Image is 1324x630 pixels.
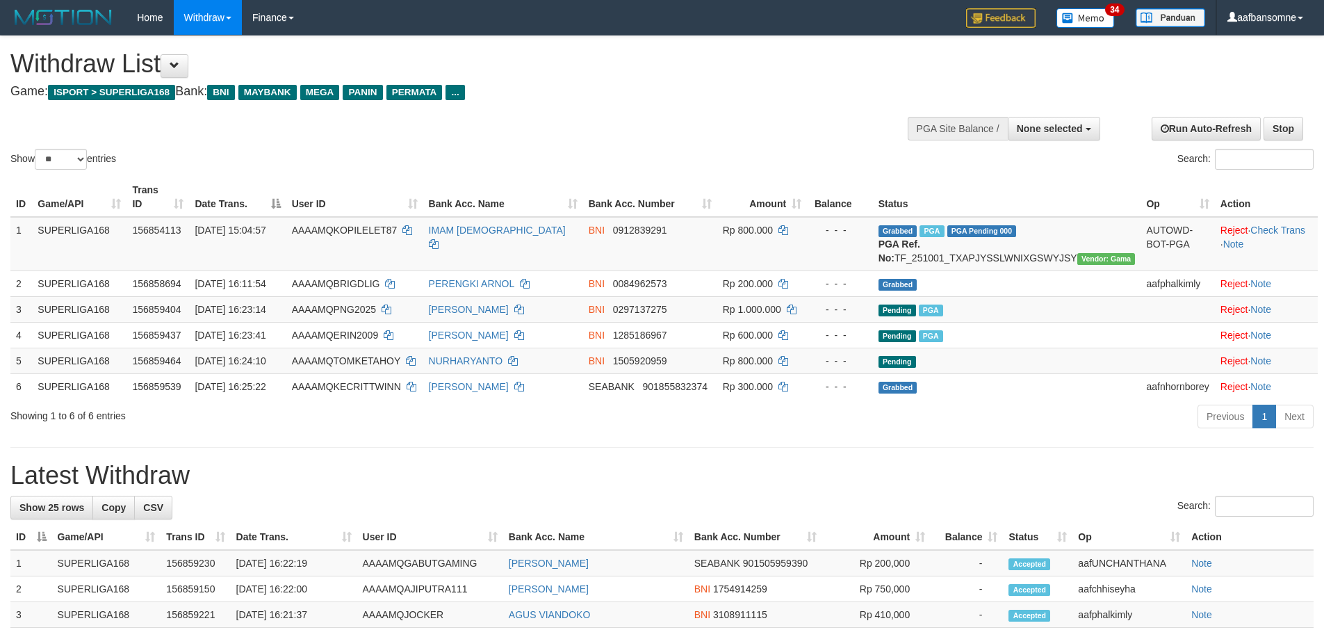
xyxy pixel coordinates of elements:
td: aafUNCHANTHANA [1072,550,1186,576]
span: Accepted [1008,558,1050,570]
span: Marked by aafchhiseyha [919,305,943,316]
td: 156859150 [161,576,230,602]
td: SUPERLIGA168 [52,550,161,576]
a: Note [1250,278,1271,289]
td: 6 [10,373,32,399]
th: Op: activate to sort column ascending [1072,524,1186,550]
span: 156858694 [132,278,181,289]
td: · [1215,296,1318,322]
span: Copy 3108911115 to clipboard [713,609,767,620]
td: aafnhornborey [1141,373,1214,399]
span: Vendor URL: https://trx31.1velocity.biz [1077,253,1136,265]
td: · [1215,270,1318,296]
div: PGA Site Balance / [908,117,1008,140]
th: User ID: activate to sort column ascending [286,177,423,217]
a: Reject [1220,355,1248,366]
input: Search: [1215,496,1314,517]
span: BNI [589,225,605,236]
span: PANIN [343,85,382,100]
span: Show 25 rows [19,502,84,513]
a: Reject [1220,225,1248,236]
a: Note [1191,583,1212,595]
td: SUPERLIGA168 [32,296,126,322]
a: Note [1191,609,1212,620]
td: SUPERLIGA168 [32,217,126,271]
td: 2 [10,576,52,602]
th: Balance [807,177,873,217]
td: AAAAMQGABUTGAMING [357,550,503,576]
span: PERMATA [386,85,443,100]
span: AAAAMQERIN2009 [292,330,379,341]
td: SUPERLIGA168 [32,270,126,296]
span: None selected [1017,123,1083,134]
span: SEABANK [694,558,740,569]
td: aafchhiseyha [1072,576,1186,602]
span: Pending [878,305,916,316]
td: 156859221 [161,602,230,628]
td: TF_251001_TXAPJYSSLWNIXGSWYJSY [873,217,1141,271]
span: Rp 300.000 [723,381,773,392]
td: Rp 410,000 [822,602,931,628]
a: CSV [134,496,172,519]
span: ISPORT > SUPERLIGA168 [48,85,175,100]
a: Note [1250,355,1271,366]
span: Pending [878,330,916,342]
span: Copy 1505920959 to clipboard [613,355,667,366]
span: 156859464 [132,355,181,366]
span: [DATE] 15:04:57 [195,225,265,236]
td: - [931,602,1003,628]
img: Button%20Memo.svg [1056,8,1115,28]
span: Rp 200.000 [723,278,773,289]
span: Rp 800.000 [723,225,773,236]
th: Game/API: activate to sort column ascending [32,177,126,217]
span: Copy 901855832374 to clipboard [643,381,708,392]
td: aafphalkimly [1141,270,1214,296]
td: Rp 200,000 [822,550,931,576]
span: BNI [589,304,605,315]
span: Rp 600.000 [723,330,773,341]
span: 156859404 [132,304,181,315]
a: Note [1250,330,1271,341]
span: BNI [207,85,234,100]
th: Bank Acc. Name: activate to sort column ascending [423,177,583,217]
th: Amount: activate to sort column ascending [717,177,807,217]
div: Showing 1 to 6 of 6 entries [10,403,541,423]
span: Rp 1.000.000 [723,304,781,315]
span: Pending [878,356,916,368]
span: [DATE] 16:23:14 [195,304,265,315]
td: SUPERLIGA168 [52,576,161,602]
h4: Game: Bank: [10,85,869,99]
span: AAAAMQKOPILELET87 [292,225,398,236]
span: MAYBANK [238,85,297,100]
th: Op: activate to sort column ascending [1141,177,1214,217]
span: MEGA [300,85,340,100]
a: Show 25 rows [10,496,93,519]
td: · [1215,348,1318,373]
td: [DATE] 16:22:00 [231,576,357,602]
td: - [931,550,1003,576]
a: Reject [1220,304,1248,315]
label: Show entries [10,149,116,170]
th: Date Trans.: activate to sort column ascending [231,524,357,550]
span: Rp 800.000 [723,355,773,366]
span: AAAAMQTOMKETAHOY [292,355,400,366]
td: 1 [10,217,32,271]
th: Action [1186,524,1314,550]
a: [PERSON_NAME] [429,304,509,315]
span: 156854113 [132,225,181,236]
span: Copy 901505959390 to clipboard [743,558,808,569]
span: PGA Pending [947,225,1017,237]
img: MOTION_logo.png [10,7,116,28]
span: Marked by aafchhiseyha [919,330,943,342]
td: · [1215,322,1318,348]
td: SUPERLIGA168 [52,602,161,628]
a: Reject [1220,278,1248,289]
td: [DATE] 16:22:19 [231,550,357,576]
a: Note [1250,304,1271,315]
span: [DATE] 16:11:54 [195,278,265,289]
h1: Withdraw List [10,50,869,78]
a: Copy [92,496,135,519]
td: AAAAMQAJIPUTRA111 [357,576,503,602]
td: 4 [10,322,32,348]
span: Copy 0297137275 to clipboard [613,304,667,315]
